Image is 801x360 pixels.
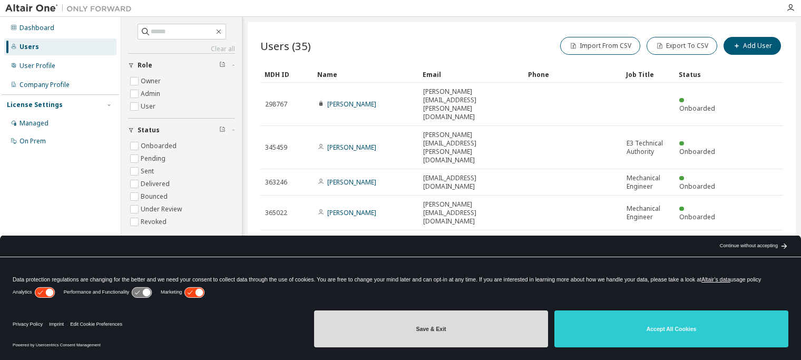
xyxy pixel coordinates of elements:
button: Import From CSV [560,37,640,55]
div: Managed [19,119,48,128]
button: Export To CSV [647,37,717,55]
span: Mechanical Engineer [627,205,670,221]
span: 365022 [265,209,287,217]
div: License Settings [7,101,63,109]
div: MDH ID [265,66,309,83]
label: Sent [141,165,156,178]
button: Status [128,119,235,142]
span: Users (35) [260,38,311,53]
span: Onboarded [679,182,715,191]
span: [PERSON_NAME][EMAIL_ADDRESS][PERSON_NAME][DOMAIN_NAME] [423,87,519,121]
span: [PERSON_NAME][EMAIL_ADDRESS][DOMAIN_NAME] [423,200,519,226]
span: [PERSON_NAME][EMAIL_ADDRESS][PERSON_NAME][DOMAIN_NAME] [423,131,519,164]
div: Company Profile [19,81,70,89]
a: [PERSON_NAME] [327,178,376,187]
label: Bounced [141,190,170,203]
a: Clear all [128,45,235,53]
label: Owner [141,75,163,87]
div: Phone [528,66,618,83]
a: [PERSON_NAME] [327,100,376,109]
div: Status [679,66,723,83]
div: Job Title [626,66,670,83]
div: Users [19,43,39,51]
label: Delivered [141,178,172,190]
span: Role [138,61,152,70]
div: On Prem [19,137,46,145]
span: [EMAIL_ADDRESS][DOMAIN_NAME] [423,174,519,191]
span: Onboarded [679,147,715,156]
label: Onboarded [141,140,179,152]
a: [PERSON_NAME] [327,143,376,152]
span: 345459 [265,143,287,152]
div: User Profile [19,62,55,70]
div: Name [317,66,414,83]
span: Onboarded [679,212,715,221]
span: Clear filter [219,61,226,70]
div: Dashboard [19,24,54,32]
span: Mechanical Engineer [627,174,670,191]
span: Onboarded [679,104,715,113]
label: User [141,100,158,113]
span: Clear filter [219,126,226,134]
button: Add User [724,37,781,55]
img: Altair One [5,3,137,14]
button: Role [128,54,235,77]
div: Email [423,66,520,83]
span: 298767 [265,100,287,109]
label: Admin [141,87,162,100]
a: [PERSON_NAME] [327,208,376,217]
label: Under Review [141,203,184,216]
label: Revoked [141,216,169,228]
span: 363246 [265,178,287,187]
label: Pending [141,152,168,165]
span: Status [138,126,160,134]
span: E3 Technical Authority [627,139,670,156]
